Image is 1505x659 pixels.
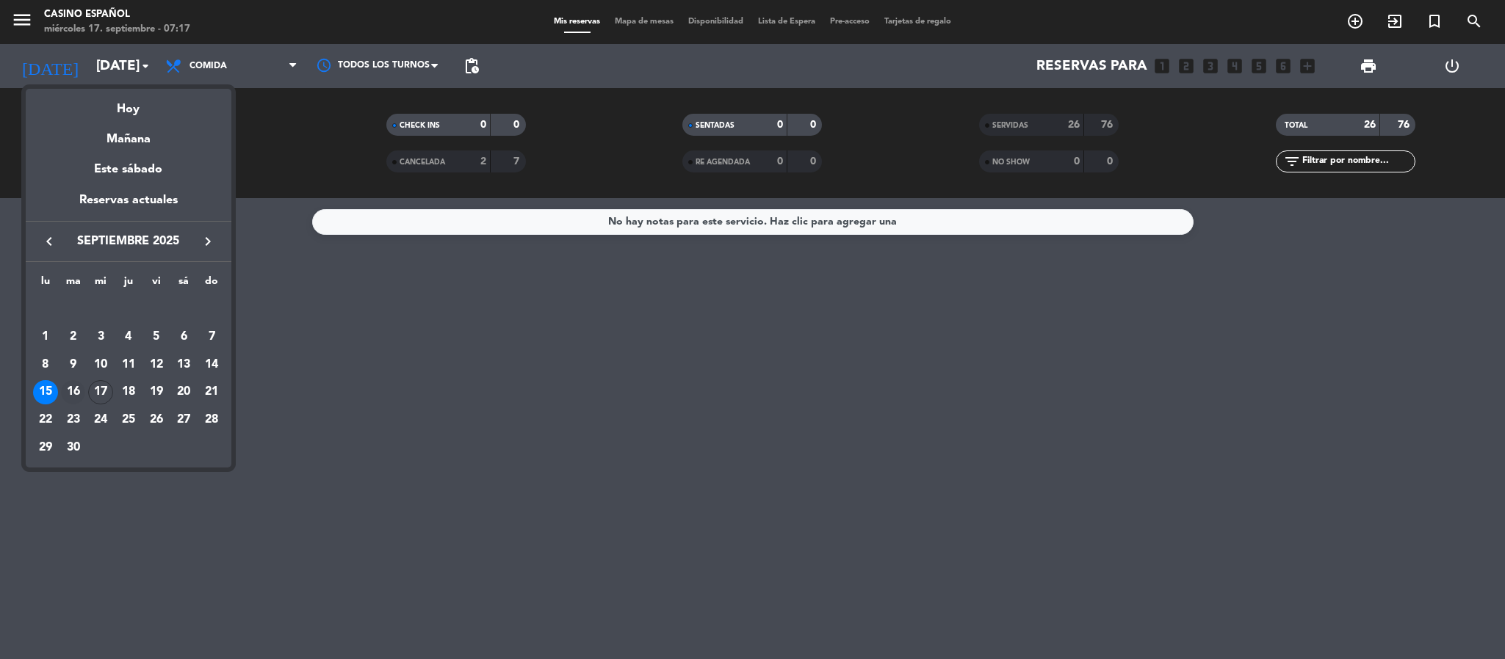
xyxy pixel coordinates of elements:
[36,232,62,251] button: keyboard_arrow_left
[26,191,231,221] div: Reservas actuales
[59,379,87,407] td: 16 de septiembre de 2025
[87,379,115,407] td: 17 de septiembre de 2025
[142,323,170,351] td: 5 de septiembre de 2025
[32,273,59,296] th: lunes
[116,380,141,405] div: 18
[170,351,198,379] td: 13 de septiembre de 2025
[171,407,196,432] div: 27
[32,351,59,379] td: 8 de septiembre de 2025
[87,406,115,434] td: 24 de septiembre de 2025
[115,406,142,434] td: 25 de septiembre de 2025
[171,352,196,377] div: 13
[170,323,198,351] td: 6 de septiembre de 2025
[87,273,115,296] th: miércoles
[115,351,142,379] td: 11 de septiembre de 2025
[88,407,113,432] div: 24
[144,352,169,377] div: 12
[26,119,231,149] div: Mañana
[116,352,141,377] div: 11
[144,380,169,405] div: 19
[115,379,142,407] td: 18 de septiembre de 2025
[59,273,87,296] th: martes
[195,232,221,251] button: keyboard_arrow_right
[199,352,224,377] div: 14
[170,273,198,296] th: sábado
[33,352,58,377] div: 8
[144,407,169,432] div: 26
[33,407,58,432] div: 22
[115,273,142,296] th: jueves
[33,380,58,405] div: 15
[62,232,195,251] span: septiembre 2025
[87,351,115,379] td: 10 de septiembre de 2025
[61,324,86,349] div: 2
[142,406,170,434] td: 26 de septiembre de 2025
[59,323,87,351] td: 2 de septiembre de 2025
[26,89,231,119] div: Hoy
[26,149,231,190] div: Este sábado
[199,324,224,349] div: 7
[33,324,58,349] div: 1
[87,323,115,351] td: 3 de septiembre de 2025
[61,380,86,405] div: 16
[198,379,225,407] td: 21 de septiembre de 2025
[61,407,86,432] div: 23
[88,352,113,377] div: 10
[32,323,59,351] td: 1 de septiembre de 2025
[88,380,113,405] div: 17
[199,407,224,432] div: 28
[142,273,170,296] th: viernes
[198,406,225,434] td: 28 de septiembre de 2025
[171,380,196,405] div: 20
[116,407,141,432] div: 25
[59,434,87,462] td: 30 de septiembre de 2025
[61,435,86,460] div: 30
[142,379,170,407] td: 19 de septiembre de 2025
[32,434,59,462] td: 29 de septiembre de 2025
[142,351,170,379] td: 12 de septiembre de 2025
[61,352,86,377] div: 9
[116,324,141,349] div: 4
[88,324,113,349] div: 3
[171,324,196,349] div: 6
[115,323,142,351] td: 4 de septiembre de 2025
[32,379,59,407] td: 15 de septiembre de 2025
[33,435,58,460] div: 29
[170,379,198,407] td: 20 de septiembre de 2025
[32,406,59,434] td: 22 de septiembre de 2025
[32,296,225,324] td: SEP.
[144,324,169,349] div: 5
[198,273,225,296] th: domingo
[198,323,225,351] td: 7 de septiembre de 2025
[170,406,198,434] td: 27 de septiembre de 2025
[199,233,217,250] i: keyboard_arrow_right
[59,351,87,379] td: 9 de septiembre de 2025
[199,380,224,405] div: 21
[59,406,87,434] td: 23 de septiembre de 2025
[40,233,58,250] i: keyboard_arrow_left
[198,351,225,379] td: 14 de septiembre de 2025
